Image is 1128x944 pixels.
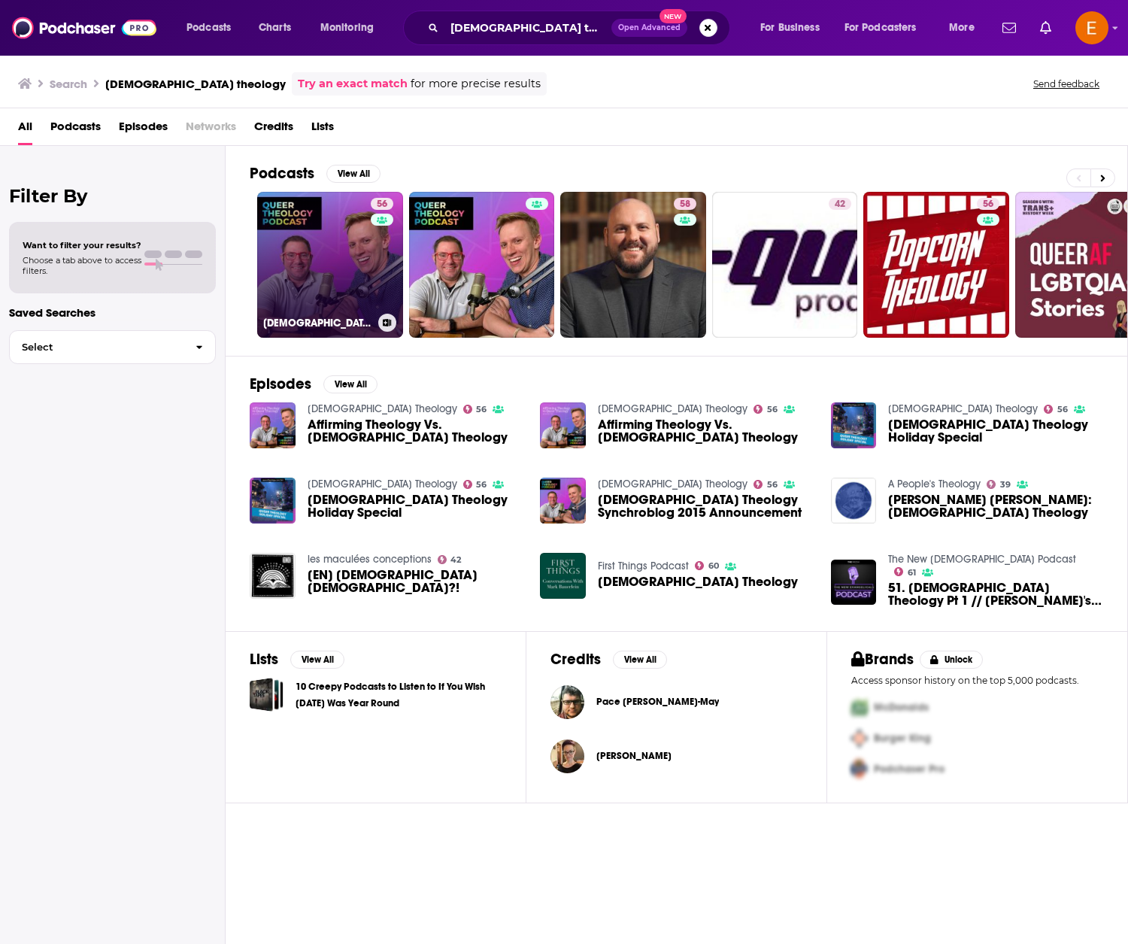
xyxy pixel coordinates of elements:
[308,569,523,594] span: [EN] [DEMOGRAPHIC_DATA] [DEMOGRAPHIC_DATA]?!
[835,16,938,40] button: open menu
[320,17,374,38] span: Monitoring
[920,651,984,669] button: Unlock
[550,650,667,669] a: CreditsView All
[323,375,378,393] button: View All
[371,198,393,210] a: 56
[1034,15,1057,41] a: Show notifications dropdown
[550,732,802,780] button: Gretchen EllisGretchen Ellis
[326,165,381,183] button: View All
[540,402,586,448] img: Affirming Theology Vs. Queer Theology
[845,723,874,754] img: Second Pro Logo
[767,406,778,413] span: 56
[908,569,916,576] span: 61
[12,14,156,42] img: Podchaser - Follow, Share and Rate Podcasts
[308,569,523,594] a: [EN] Queer theology?!
[417,11,744,45] div: Search podcasts, credits, & more...
[50,114,101,145] a: Podcasts
[250,678,284,712] a: 10 Creepy Podcasts to Listen to If You Wish Halloween Was Year Round
[50,77,87,91] h3: Search
[598,560,689,572] a: First Things Podcast
[983,197,993,212] span: 56
[938,16,993,40] button: open menu
[888,553,1076,566] a: The New Evangelicals Podcast
[611,19,687,37] button: Open AdvancedNew
[874,763,945,776] span: Podchaser Pro
[250,478,296,524] a: Queer Theology Holiday Special
[831,402,877,448] img: Queer Theology Holiday Special
[754,480,778,489] a: 56
[23,240,141,250] span: Want to filter your results?
[1057,406,1068,413] span: 56
[450,557,461,563] span: 42
[750,16,838,40] button: open menu
[308,493,523,519] span: [DEMOGRAPHIC_DATA] Theology Holiday Special
[674,198,696,210] a: 58
[254,114,293,145] a: Credits
[550,739,584,773] img: Gretchen Ellis
[712,192,858,338] a: 42
[176,16,250,40] button: open menu
[311,114,334,145] span: Lists
[298,75,408,93] a: Try an exact match
[598,418,813,444] span: Affirming Theology Vs. [DEMOGRAPHIC_DATA] Theology
[695,561,719,570] a: 60
[888,581,1103,607] span: 51. [DEMOGRAPHIC_DATA] Theology Pt 1 // [PERSON_NAME]'s Story
[438,555,462,564] a: 42
[259,17,291,38] span: Charts
[250,650,278,669] h2: Lists
[767,481,778,488] span: 56
[831,560,877,606] a: 51. Queer Theology Pt 1 // Brian's Story
[476,481,487,488] span: 56
[444,16,611,40] input: Search podcasts, credits, & more...
[186,114,236,145] span: Networks
[888,493,1103,519] span: [PERSON_NAME] [PERSON_NAME]: [DEMOGRAPHIC_DATA] Theology
[996,15,1022,41] a: Show notifications dropdown
[257,192,403,338] a: 56[DEMOGRAPHIC_DATA] Theology
[1029,77,1104,90] button: Send feedback
[310,16,393,40] button: open menu
[550,685,584,719] a: Pace Warfield-May
[618,24,681,32] span: Open Advanced
[845,754,874,785] img: Third Pro Logo
[463,480,487,489] a: 56
[550,678,802,726] button: Pace Warfield-MayPace Warfield-May
[598,418,813,444] a: Affirming Theology Vs. Queer Theology
[888,493,1103,519] a: Linn Marie Tonstad: Queer Theology
[250,164,314,183] h2: Podcasts
[845,692,874,723] img: First Pro Logo
[250,164,381,183] a: PodcastsView All
[844,17,917,38] span: For Podcasters
[308,553,432,566] a: les maculées conceptions
[987,480,1011,489] a: 39
[23,255,141,276] span: Choose a tab above to access filters.
[10,342,183,352] span: Select
[9,305,216,320] p: Saved Searches
[598,478,747,490] a: Queer Theology
[308,418,523,444] span: Affirming Theology Vs. [DEMOGRAPHIC_DATA] Theology
[377,197,387,212] span: 56
[613,651,667,669] button: View All
[550,650,601,669] h2: Credits
[754,405,778,414] a: 56
[598,575,798,588] a: Queer Theology
[949,17,975,38] span: More
[888,581,1103,607] a: 51. Queer Theology Pt 1 // Brian's Story
[250,375,378,393] a: EpisodesView All
[308,402,457,415] a: Queer Theology
[186,17,231,38] span: Podcasts
[1075,11,1108,44] img: User Profile
[1000,481,1011,488] span: 39
[250,402,296,448] img: Affirming Theology Vs. Queer Theology
[851,650,914,669] h2: Brands
[119,114,168,145] span: Episodes
[596,750,672,762] span: [PERSON_NAME]
[540,553,586,599] img: Queer Theology
[250,650,344,669] a: ListsView All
